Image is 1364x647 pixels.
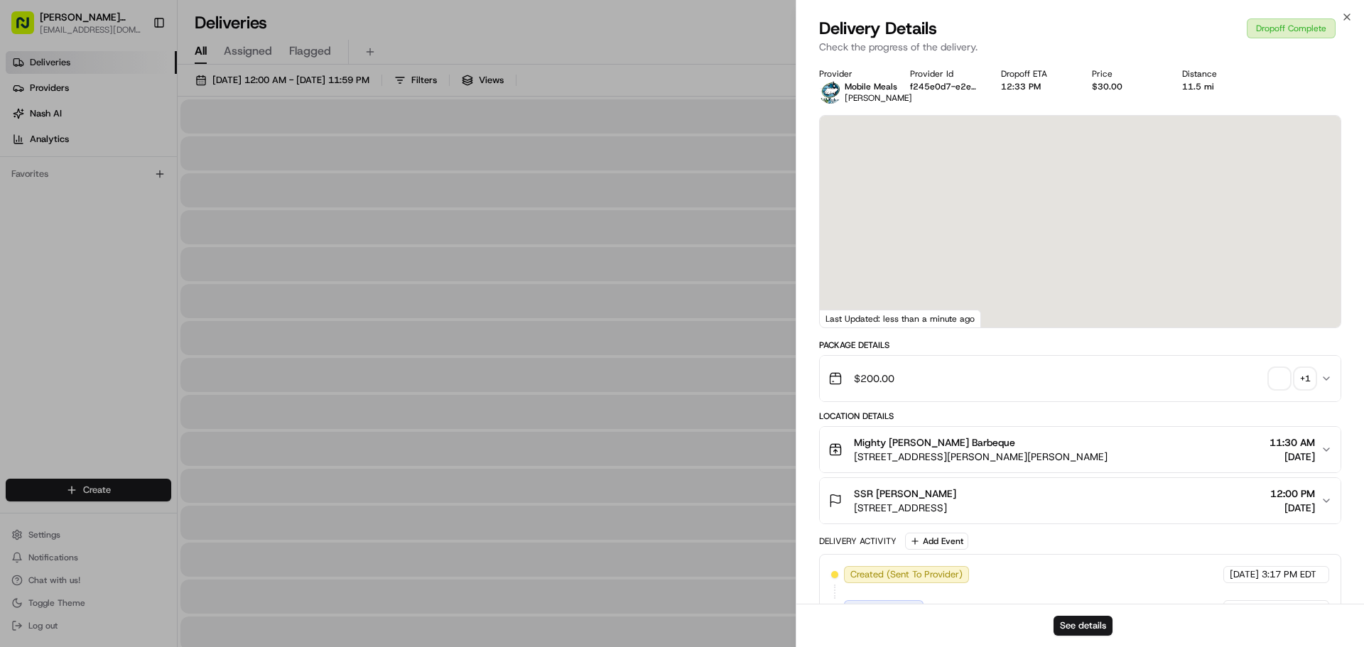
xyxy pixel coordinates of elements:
span: SSR [PERSON_NAME] [854,486,956,501]
span: Pylon [141,352,172,363]
img: Grace Nketiah [14,207,37,229]
img: Grace Nketiah [14,245,37,268]
span: [STREET_ADDRESS] [854,501,956,515]
span: Knowledge Base [28,317,109,332]
span: $200.00 [854,371,894,386]
button: SSR [PERSON_NAME][STREET_ADDRESS]12:00 PM[DATE] [820,478,1341,523]
div: Location Details [819,411,1341,422]
span: 11:30 AM [1270,435,1315,450]
span: [DATE] [126,259,155,270]
span: 12:00 PM [1270,486,1315,501]
span: API Documentation [134,317,228,332]
img: 1736555255976-a54dd68f-1ca7-489b-9aae-adbdc363a1c4 [14,136,40,161]
div: Delivery Activity [819,535,897,547]
div: Package Details [819,339,1341,351]
span: Created (Sent To Provider) [850,568,963,581]
p: Check the progress of the delivery. [819,40,1341,54]
a: 💻API Documentation [114,312,234,337]
span: [DATE] [126,220,155,232]
button: Add Event [905,533,968,550]
div: 📗 [14,319,26,330]
button: Start new chat [242,140,259,157]
input: Clear [37,92,234,107]
span: [PERSON_NAME] [44,259,115,270]
span: [DATE] [1230,568,1259,581]
img: 1736555255976-a54dd68f-1ca7-489b-9aae-adbdc363a1c4 [28,259,40,271]
div: 11.5 mi [1182,81,1250,92]
div: Start new chat [64,136,233,150]
span: 3:17 PM EDT [1262,602,1316,615]
button: See details [1054,616,1113,636]
div: + 1 [1295,369,1315,388]
div: Dropoff ETA [1001,68,1069,80]
img: MM.png [819,81,842,104]
a: 📗Knowledge Base [9,312,114,337]
button: Mighty [PERSON_NAME] Barbeque[STREET_ADDRESS][PERSON_NAME][PERSON_NAME]11:30 AM[DATE] [820,427,1341,472]
span: [DATE] [1270,501,1315,515]
img: Nash [14,14,43,43]
div: Provider [819,68,887,80]
span: [PERSON_NAME] [845,92,912,104]
span: Mighty [PERSON_NAME] Barbeque [854,435,1015,450]
div: 12:33 PM [1001,81,1069,92]
div: We're available if you need us! [64,150,195,161]
button: See all [220,182,259,199]
span: 3:17 PM EDT [1262,568,1316,581]
span: [DATE] [1270,450,1315,464]
button: $200.00+1 [820,356,1341,401]
span: [STREET_ADDRESS][PERSON_NAME][PERSON_NAME] [854,450,1108,464]
img: 1736555255976-a54dd68f-1ca7-489b-9aae-adbdc363a1c4 [28,221,40,232]
span: Delivery Details [819,17,937,40]
span: [DATE] [1230,602,1259,615]
span: Mobile Meals [845,81,897,92]
img: 4920774857489_3d7f54699973ba98c624_72.jpg [30,136,55,161]
span: • [118,220,123,232]
div: Distance [1182,68,1250,80]
a: Powered byPylon [100,352,172,363]
span: Assigned Driver [850,602,917,615]
span: • [118,259,123,270]
div: $30.00 [1092,81,1160,92]
div: Past conversations [14,185,95,196]
div: Provider Id [910,68,978,80]
div: Last Updated: less than a minute ago [820,310,981,327]
span: [PERSON_NAME] [44,220,115,232]
div: Price [1092,68,1160,80]
p: Welcome 👋 [14,57,259,80]
button: f245e0d7-e2e5-fa42-79b4-c45a30259f5e [910,81,978,92]
button: +1 [1270,369,1315,388]
div: 💻 [120,319,131,330]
